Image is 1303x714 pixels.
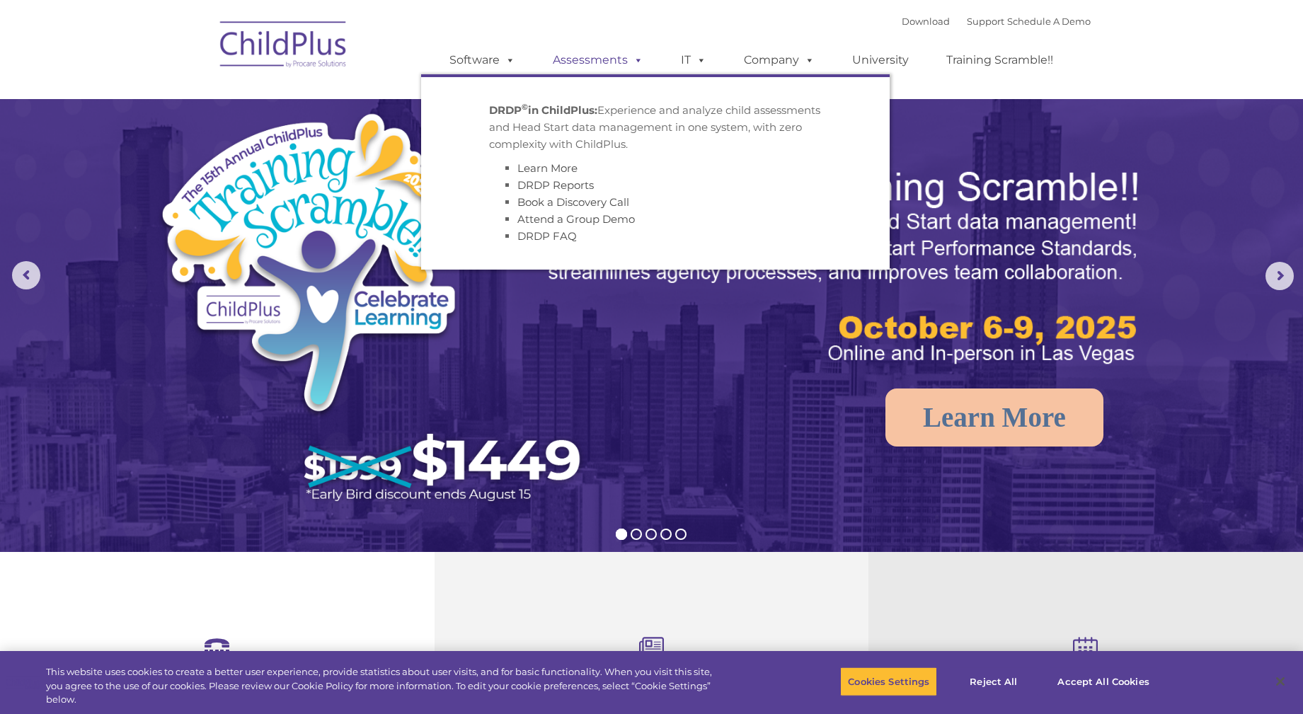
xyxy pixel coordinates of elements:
a: Attend a Group Demo [517,212,635,226]
font: | [902,16,1091,27]
span: Last name [197,93,240,104]
a: Software [435,46,529,74]
a: Schedule A Demo [1007,16,1091,27]
sup: © [522,102,528,112]
a: Support [967,16,1004,27]
button: Reject All [949,667,1038,696]
a: Training Scramble!! [932,46,1067,74]
a: Company [730,46,829,74]
p: Experience and analyze child assessments and Head Start data management in one system, with zero ... [489,102,822,153]
a: Learn More [885,388,1103,447]
button: Accept All Cookies [1050,667,1156,696]
a: Book a Discovery Call [517,195,629,209]
a: DRDP Reports [517,178,594,192]
span: Phone number [197,151,257,162]
a: Learn More [517,161,578,175]
button: Close [1265,666,1296,697]
a: DRDP FAQ [517,229,577,243]
button: Cookies Settings [840,667,937,696]
a: Assessments [539,46,658,74]
a: IT [667,46,721,74]
div: This website uses cookies to create a better user experience, provide statistics about user visit... [46,665,717,707]
a: University [838,46,923,74]
a: Download [902,16,950,27]
img: ChildPlus by Procare Solutions [213,11,355,82]
strong: DRDP in ChildPlus: [489,103,597,117]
